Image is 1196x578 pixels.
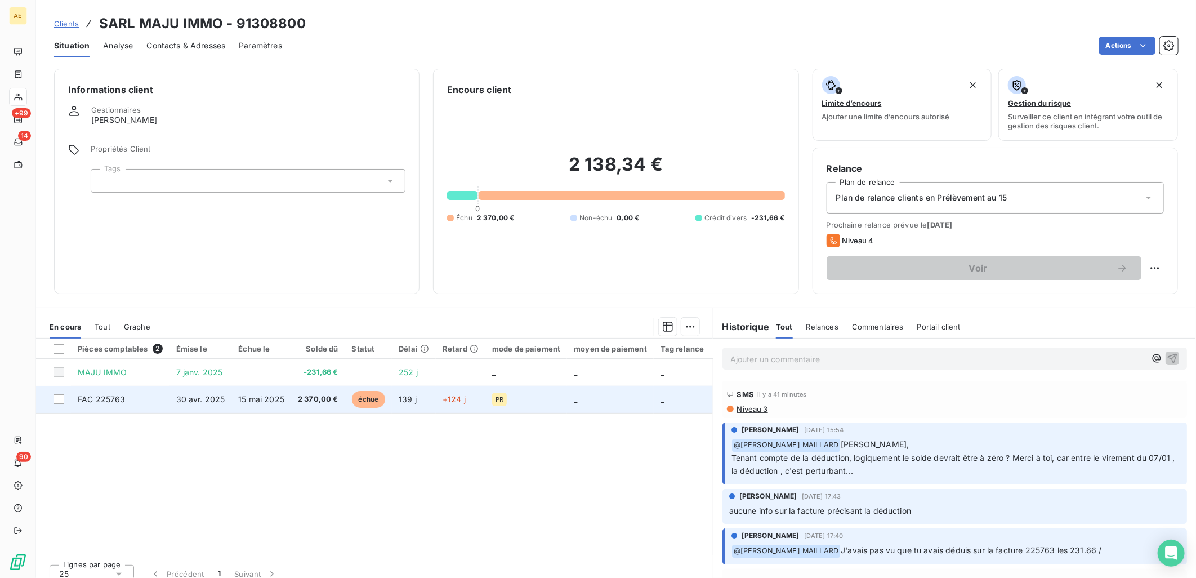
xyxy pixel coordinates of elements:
[176,367,223,377] span: 7 janv. 2025
[238,344,284,353] div: Échue le
[617,213,640,223] span: 0,00 €
[100,176,109,186] input: Ajouter une valeur
[806,322,838,331] span: Relances
[1008,112,1168,130] span: Surveiller ce client en intégrant votre outil de gestion des risques client.
[827,256,1141,280] button: Voir
[78,367,127,377] span: MAJU IMMO
[443,394,466,404] span: +124 j
[68,83,405,96] h6: Informations client
[751,213,784,223] span: -231,66 €
[742,425,800,435] span: [PERSON_NAME]
[91,144,405,160] span: Propriétés Client
[822,99,882,108] span: Limite d’encours
[804,532,844,539] span: [DATE] 17:40
[18,131,31,141] span: 14
[1008,99,1071,108] span: Gestion du risque
[9,7,27,25] div: AE
[661,367,664,377] span: _
[54,40,90,51] span: Situation
[443,344,479,353] div: Retard
[54,19,79,28] span: Clients
[927,220,953,229] span: [DATE]
[78,394,126,404] span: FAC 225763
[78,344,163,354] div: Pièces comptables
[737,390,754,399] span: SMS
[574,367,577,377] span: _
[50,322,81,331] span: En cours
[352,344,386,353] div: Statut
[54,18,79,29] a: Clients
[298,344,338,353] div: Solde dû
[91,105,141,114] span: Gestionnaires
[447,153,784,187] h2: 2 138,34 €
[704,213,747,223] span: Crédit divers
[492,344,560,353] div: mode de paiement
[475,204,480,213] span: 0
[399,394,417,404] span: 139 j
[176,394,225,404] span: 30 avr. 2025
[776,322,793,331] span: Tout
[661,344,718,353] div: Tag relance
[731,453,1177,475] span: Tenant compte de la déduction, logiquement le solde devrait être à zéro ? Merci à toi, car entre ...
[91,114,157,126] span: [PERSON_NAME]
[146,40,225,51] span: Contacts & Adresses
[742,531,800,541] span: [PERSON_NAME]
[822,112,950,121] span: Ajouter une limite d’encours autorisé
[732,545,840,558] span: @ [PERSON_NAME] MAILLARD
[477,213,515,223] span: 2 370,00 €
[841,545,1101,555] span: J'avais pas vu que tu avais déduis sur la facture 225763 les 231.66 /
[852,322,904,331] span: Commentaires
[456,213,472,223] span: Échu
[176,344,225,353] div: Émise le
[124,322,150,331] span: Graphe
[492,367,496,377] span: _
[813,69,992,141] button: Limite d’encoursAjouter une limite d’encours autorisé
[579,213,612,223] span: Non-échu
[239,40,282,51] span: Paramètres
[998,69,1178,141] button: Gestion du risqueSurveiller ce client en intégrant votre outil de gestion des risques client.
[9,553,27,571] img: Logo LeanPay
[1158,540,1185,567] div: Open Intercom Messenger
[804,426,844,433] span: [DATE] 15:54
[352,391,386,408] span: échue
[12,108,31,118] span: +99
[496,396,503,403] span: PR
[842,236,874,245] span: Niveau 4
[757,391,807,398] span: il y a 41 minutes
[298,394,338,405] span: 2 370,00 €
[447,83,511,96] h6: Encours client
[827,162,1164,175] h6: Relance
[917,322,961,331] span: Portail client
[16,452,31,462] span: 90
[732,439,840,452] span: @ [PERSON_NAME] MAILLARD
[238,394,284,404] span: 15 mai 2025
[399,344,429,353] div: Délai
[574,344,647,353] div: moyen de paiement
[574,394,577,404] span: _
[103,40,133,51] span: Analyse
[736,404,768,414] span: Niveau 3
[95,322,110,331] span: Tout
[841,439,909,449] span: [PERSON_NAME],
[399,367,418,377] span: 252 j
[802,493,841,500] span: [DATE] 17:43
[1099,37,1155,55] button: Actions
[739,491,797,501] span: [PERSON_NAME]
[99,14,306,34] h3: SARL MAJU IMMO - 91308800
[661,394,664,404] span: _
[298,367,338,378] span: -231,66 €
[827,220,1164,229] span: Prochaine relance prévue le
[729,506,911,515] span: aucune info sur la facture précisant la déduction
[836,192,1007,203] span: Plan de relance clients en Prélèvement au 15
[153,344,163,354] span: 2
[713,320,770,334] h6: Historique
[840,264,1117,273] span: Voir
